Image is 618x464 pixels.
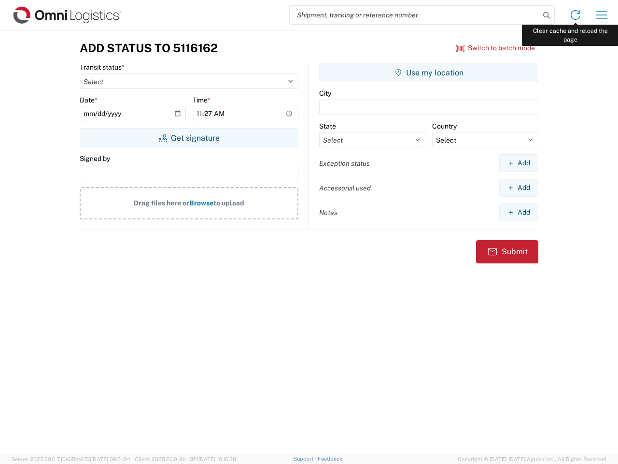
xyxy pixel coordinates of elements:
[290,6,540,24] input: Shipment, tracking or reference number
[198,456,236,462] span: [DATE] 10:16:38
[80,41,218,55] h3: Add Status to 5116162
[476,240,538,263] button: Submit
[213,199,244,207] span: to upload
[432,122,457,130] label: Country
[319,184,371,192] label: Accessorial used
[193,96,211,104] label: Time
[499,203,538,221] button: Add
[135,456,236,462] span: Client: 2025.20.0-8b113f4
[319,63,538,82] button: Use my location
[319,89,331,98] label: City
[12,456,130,462] span: Server: 2025.20.0-710e05ee653
[318,456,342,462] a: Feedback
[319,122,336,130] label: State
[294,456,318,462] a: Support
[80,63,125,72] label: Transit status
[80,128,298,147] button: Get signature
[80,96,98,104] label: Date
[189,199,213,207] span: Browse
[456,40,535,56] button: Switch to batch mode
[499,179,538,197] button: Add
[458,455,606,464] span: Copyright © [DATE]-[DATE] Agistix Inc., All Rights Reserved
[80,154,110,163] label: Signed by
[319,208,337,217] label: Notes
[499,154,538,172] button: Add
[134,199,189,207] span: Drag files here or
[91,456,130,462] span: [DATE] 09:51:04
[319,159,370,168] label: Exception status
